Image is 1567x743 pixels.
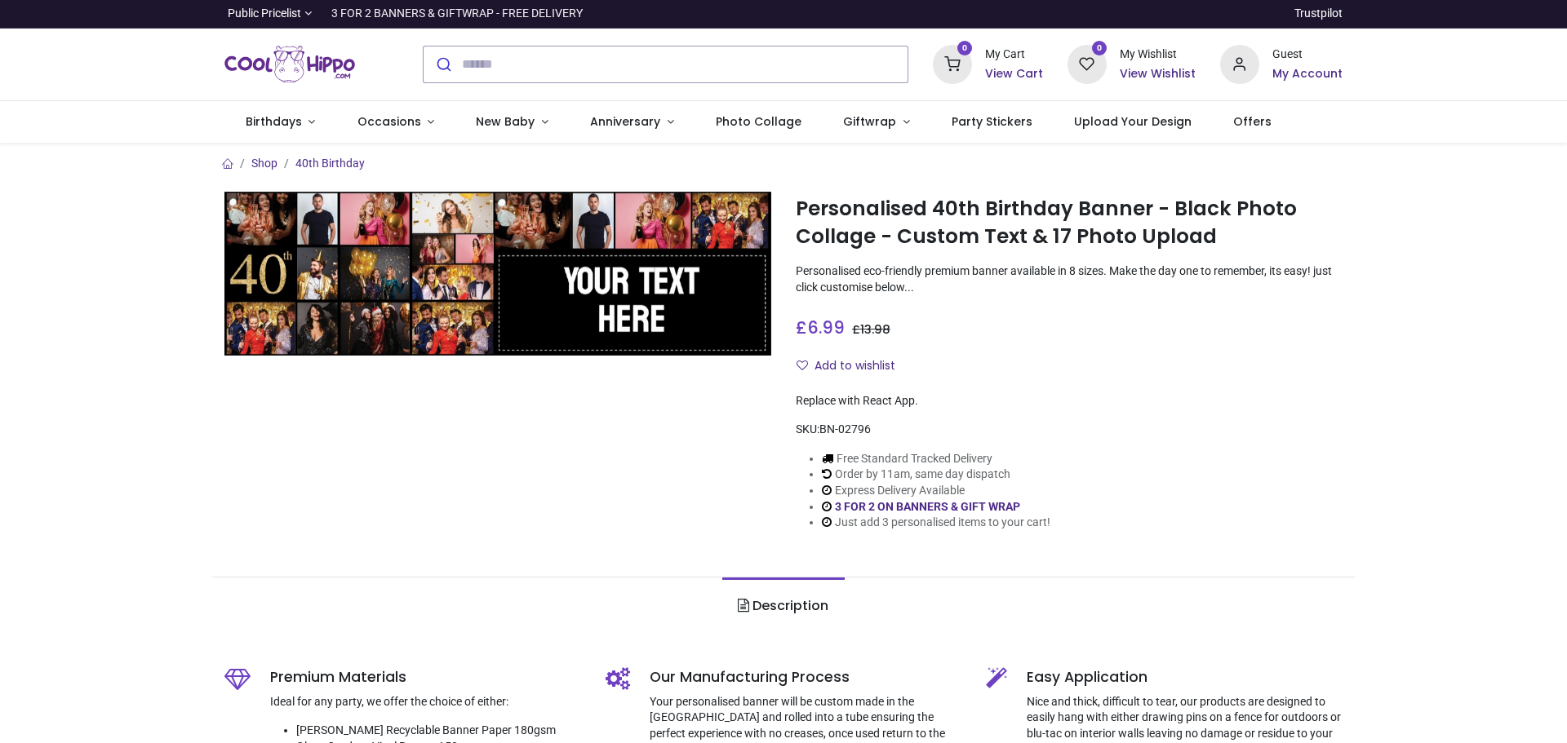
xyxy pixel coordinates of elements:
[807,316,845,339] span: 6.99
[797,360,808,371] i: Add to wishlist
[985,46,1043,63] div: My Cart
[822,101,930,144] a: Giftwrap
[424,46,462,82] button: Submit
[228,6,301,22] span: Public Pricelist
[296,723,581,739] li: [PERSON_NAME] Recyclable Banner Paper 180gsm
[224,42,355,87] img: Cool Hippo
[331,6,583,22] div: 3 FOR 2 BANNERS & GIFTWRAP - FREE DELIVERY
[957,41,973,56] sup: 0
[590,113,660,130] span: Anniversary
[822,451,1050,467] li: Free Standard Tracked Delivery
[246,113,302,130] span: Birthdays
[822,515,1050,531] li: Just add 3 personalised items to your cart!
[796,393,1343,409] div: Replace with React App.
[1092,41,1108,56] sup: 0
[476,113,535,130] span: New Baby
[933,56,972,69] a: 0
[822,467,1050,483] li: Order by 11am, same day dispatch
[336,101,455,144] a: Occasions
[822,483,1050,499] li: Express Delivery Available
[357,113,421,130] span: Occasions
[295,157,365,170] a: 40th Birthday
[1120,66,1196,82] a: View Wishlist
[852,321,890,338] span: £
[224,101,336,144] a: Birthdays
[819,422,871,436] span: BN-02796
[843,113,896,130] span: Giftwrap
[270,694,581,710] p: Ideal for any party, we offer the choice of either:
[1272,46,1343,63] div: Guest
[796,316,845,339] span: £
[716,113,801,130] span: Photo Collage
[650,667,962,688] h5: Our Manufacturing Process
[835,500,1020,513] a: 3 FOR 2 ON BANNERS & GIFT WRAP
[860,321,890,338] span: 13.98
[796,422,1343,438] div: SKU:
[1074,113,1192,130] span: Upload Your Design
[270,667,581,688] h5: Premium Materials
[224,42,355,87] a: Logo of Cool Hippo
[796,352,909,380] button: Add to wishlistAdd to wishlist
[1068,56,1107,69] a: 0
[224,6,312,22] a: Public Pricelist
[796,263,1343,295] p: Personalised eco-friendly premium banner available in 8 sizes. Make the day one to remember, its ...
[1294,6,1343,22] a: Trustpilot
[455,101,570,144] a: New Baby
[952,113,1032,130] span: Party Stickers
[224,192,771,356] img: Personalised 40th Birthday Banner - Black Photo Collage - Custom Text & 17 Photo Upload
[1272,66,1343,82] a: My Account
[251,157,277,170] a: Shop
[722,577,844,635] a: Description
[569,101,695,144] a: Anniversary
[1233,113,1272,130] span: Offers
[796,195,1343,251] h1: Personalised 40th Birthday Banner - Black Photo Collage - Custom Text & 17 Photo Upload
[985,66,1043,82] a: View Cart
[1120,46,1196,63] div: My Wishlist
[1027,667,1343,688] h5: Easy Application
